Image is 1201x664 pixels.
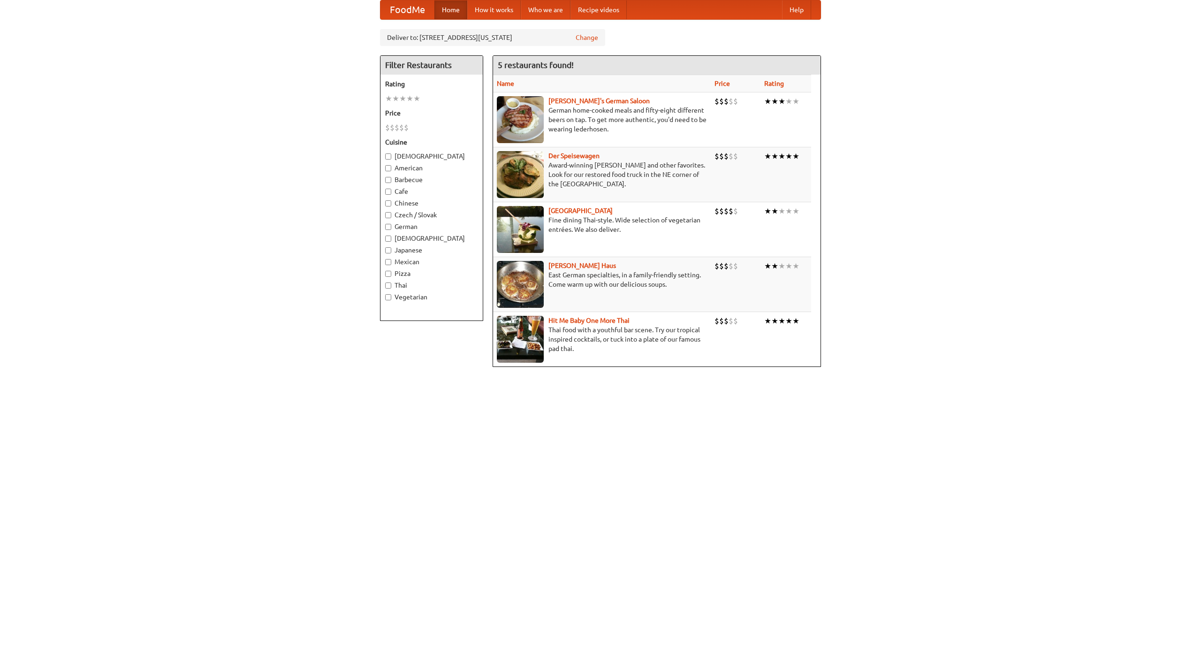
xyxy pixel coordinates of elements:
li: $ [724,206,729,216]
label: German [385,222,478,231]
li: ★ [778,206,785,216]
label: American [385,163,478,173]
input: Vegetarian [385,294,391,300]
img: satay.jpg [497,206,544,253]
a: Help [782,0,811,19]
input: [DEMOGRAPHIC_DATA] [385,236,391,242]
b: [PERSON_NAME] Haus [548,262,616,269]
label: Japanese [385,245,478,255]
li: $ [729,151,733,161]
li: $ [724,151,729,161]
img: speisewagen.jpg [497,151,544,198]
label: [DEMOGRAPHIC_DATA] [385,152,478,161]
a: Change [576,33,598,42]
li: $ [715,261,719,271]
h5: Price [385,108,478,118]
li: $ [733,261,738,271]
li: ★ [778,151,785,161]
input: Thai [385,282,391,289]
li: ★ [406,93,413,104]
img: esthers.jpg [497,96,544,143]
li: $ [729,96,733,107]
li: ★ [785,316,792,326]
input: Czech / Slovak [385,212,391,218]
input: Barbecue [385,177,391,183]
li: $ [719,206,724,216]
a: Der Speisewagen [548,152,600,160]
img: babythai.jpg [497,316,544,363]
li: ★ [771,151,778,161]
li: ★ [778,261,785,271]
a: Price [715,80,730,87]
a: Hit Me Baby One More Thai [548,317,630,324]
li: $ [724,316,729,326]
a: [PERSON_NAME]'s German Saloon [548,97,650,105]
li: $ [404,122,409,133]
a: [GEOGRAPHIC_DATA] [548,207,613,214]
ng-pluralize: 5 restaurants found! [498,61,574,69]
li: $ [729,261,733,271]
li: ★ [385,93,392,104]
h5: Cuisine [385,137,478,147]
li: ★ [792,151,799,161]
li: $ [733,206,738,216]
li: ★ [771,316,778,326]
label: Mexican [385,257,478,267]
li: $ [715,316,719,326]
li: $ [724,261,729,271]
li: ★ [764,96,771,107]
a: Who we are [521,0,570,19]
p: Award-winning [PERSON_NAME] and other favorites. Look for our restored food truck in the NE corne... [497,160,707,189]
h4: Filter Restaurants [380,56,483,75]
label: Vegetarian [385,292,478,302]
a: Rating [764,80,784,87]
li: $ [724,96,729,107]
li: $ [715,151,719,161]
input: Pizza [385,271,391,277]
p: German home-cooked meals and fifty-eight different beers on tap. To get more authentic, you'd nee... [497,106,707,134]
input: German [385,224,391,230]
h5: Rating [385,79,478,89]
li: ★ [785,96,792,107]
li: $ [729,316,733,326]
li: ★ [413,93,420,104]
li: ★ [764,151,771,161]
li: $ [719,261,724,271]
label: Barbecue [385,175,478,184]
li: ★ [792,206,799,216]
li: $ [719,96,724,107]
li: ★ [792,261,799,271]
li: ★ [771,261,778,271]
li: ★ [771,206,778,216]
a: Name [497,80,514,87]
label: Chinese [385,198,478,208]
p: Fine dining Thai-style. Wide selection of vegetarian entrées. We also deliver. [497,215,707,234]
li: $ [390,122,395,133]
li: $ [715,96,719,107]
li: ★ [792,96,799,107]
li: ★ [778,316,785,326]
a: Home [434,0,467,19]
li: ★ [764,206,771,216]
li: ★ [785,261,792,271]
p: East German specialties, in a family-friendly setting. Come warm up with our delicious soups. [497,270,707,289]
li: ★ [785,151,792,161]
label: Pizza [385,269,478,278]
input: Chinese [385,200,391,206]
li: ★ [785,206,792,216]
li: $ [395,122,399,133]
li: $ [715,206,719,216]
li: ★ [392,93,399,104]
input: [DEMOGRAPHIC_DATA] [385,153,391,160]
li: $ [399,122,404,133]
li: $ [385,122,390,133]
div: Deliver to: [STREET_ADDRESS][US_STATE] [380,29,605,46]
li: $ [733,151,738,161]
li: $ [729,206,733,216]
input: Cafe [385,189,391,195]
li: ★ [764,316,771,326]
li: ★ [778,96,785,107]
li: ★ [771,96,778,107]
